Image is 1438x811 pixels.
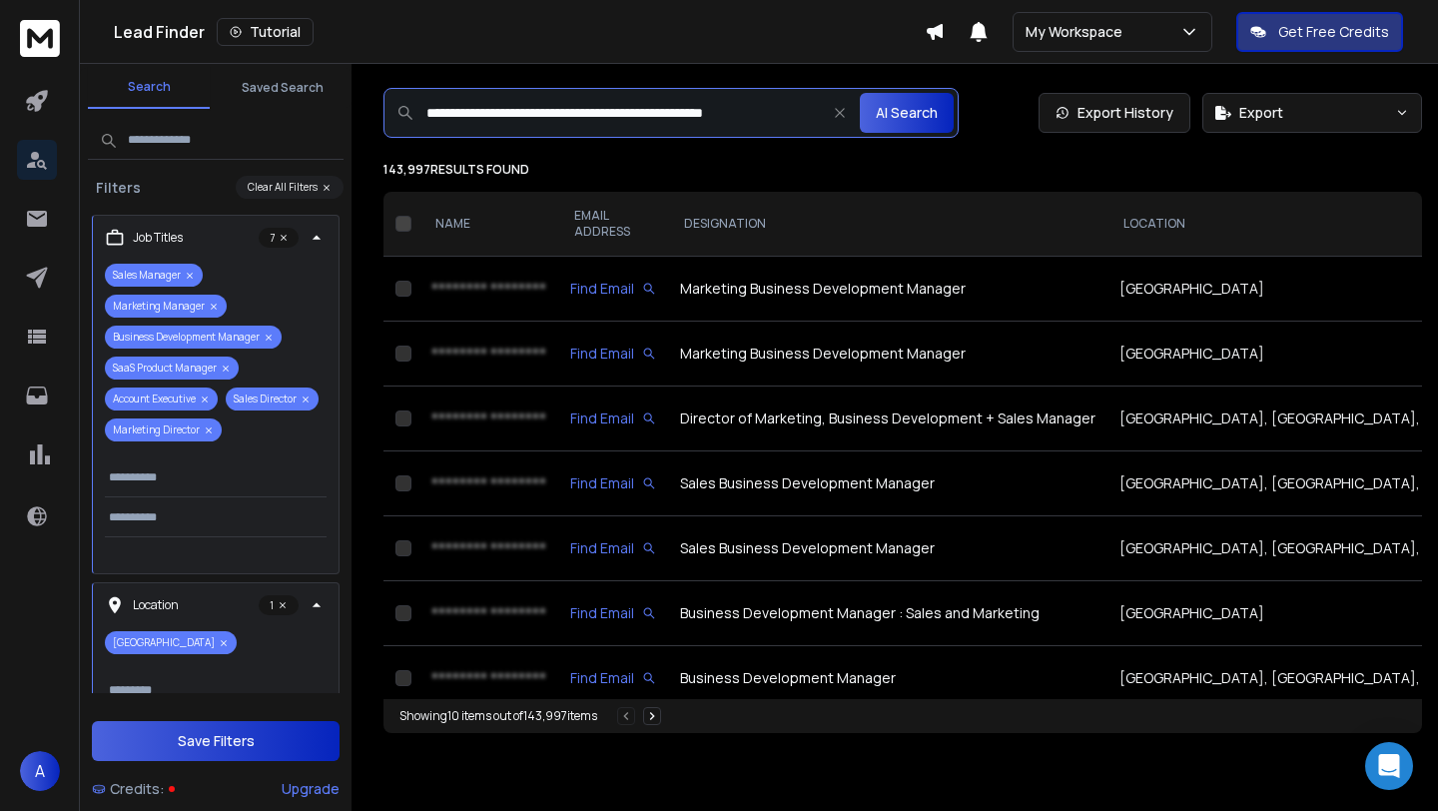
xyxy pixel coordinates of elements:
[1026,22,1130,42] p: My Workspace
[105,631,237,654] p: [GEOGRAPHIC_DATA]
[1239,103,1283,123] span: Export
[20,751,60,791] button: A
[570,668,656,688] div: Find Email
[259,228,299,248] p: 7
[570,538,656,558] div: Find Email
[570,408,656,428] div: Find Email
[133,230,183,246] p: Job Titles
[282,779,340,799] div: Upgrade
[133,597,179,613] p: Location
[217,18,314,46] button: Tutorial
[105,388,218,410] p: Account Executive
[259,595,299,615] p: 1
[668,192,1107,257] th: DESIGNATION
[668,257,1107,322] td: Marketing Business Development Manager
[668,322,1107,387] td: Marketing Business Development Manager
[383,162,1422,178] p: 143,997 results found
[668,516,1107,581] td: Sales Business Development Manager
[236,176,344,199] button: Clear All Filters
[419,192,558,257] th: NAME
[1365,742,1413,790] div: Open Intercom Messenger
[92,769,340,809] a: Credits:Upgrade
[222,68,344,108] button: Saved Search
[668,581,1107,646] td: Business Development Manager : Sales and Marketing
[558,192,668,257] th: EMAIL ADDRESS
[1236,12,1403,52] button: Get Free Credits
[88,178,149,198] h3: Filters
[668,451,1107,516] td: Sales Business Development Manager
[92,721,340,761] button: Save Filters
[860,93,954,133] button: AI Search
[105,357,239,380] p: SaaS Product Manager
[110,779,165,799] span: Credits:
[1278,22,1389,42] p: Get Free Credits
[1039,93,1190,133] a: Export History
[105,418,222,441] p: Marketing Director
[114,18,925,46] div: Lead Finder
[399,708,597,724] div: Showing 10 items out of 143,997 items
[668,387,1107,451] td: Director of Marketing, Business Development + Sales Manager
[668,646,1107,711] td: Business Development Manager
[570,344,656,364] div: Find Email
[226,388,319,410] p: Sales Director
[570,279,656,299] div: Find Email
[105,326,282,349] p: Business Development Manager
[570,473,656,493] div: Find Email
[88,67,210,109] button: Search
[570,603,656,623] div: Find Email
[105,295,227,318] p: Marketing Manager
[105,264,203,287] p: Sales Manager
